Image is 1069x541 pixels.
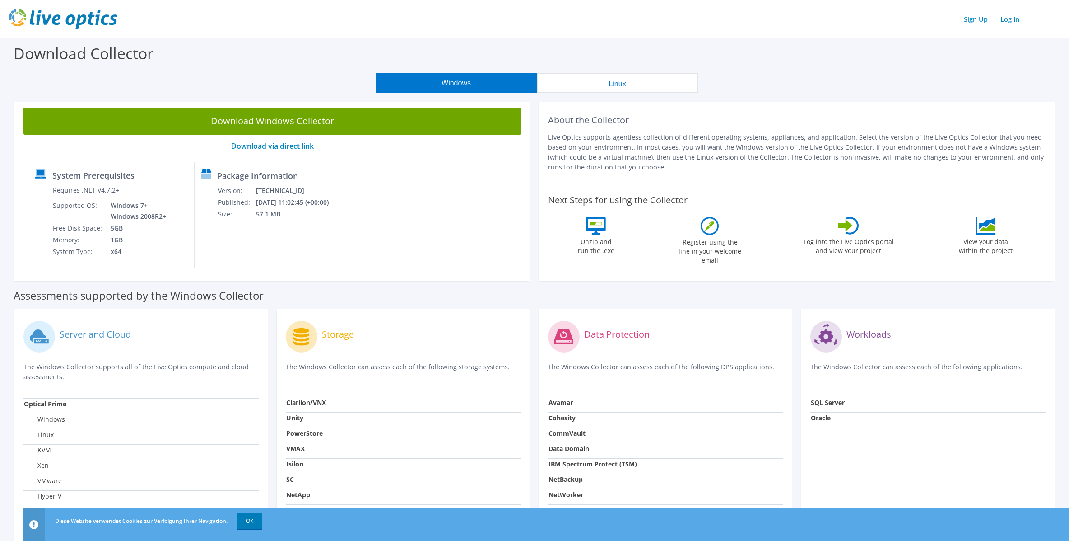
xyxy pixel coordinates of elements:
[23,108,521,135] a: Download Windows Collector
[548,429,586,438] strong: CommVault
[24,507,38,516] strong: AWS
[286,506,313,514] strong: XtremIO
[584,330,650,339] label: Data Protection
[60,330,131,339] label: Server and Cloud
[104,234,168,246] td: 1GB
[811,398,845,407] strong: SQL Server
[24,446,51,455] label: KVM
[24,476,62,485] label: VMware
[548,490,583,499] strong: NetWorker
[676,235,744,265] label: Register using the line in your welcome email
[256,208,340,220] td: 57.1 MB
[52,222,104,234] td: Free Disk Space:
[953,235,1018,255] label: View your data within the project
[548,398,573,407] strong: Avamar
[218,185,256,197] td: Version:
[548,444,589,453] strong: Data Domain
[548,362,783,381] p: The Windows Collector can assess each of the following DPS applications.
[286,398,326,407] strong: Clariion/VNX
[24,400,66,408] strong: Optical Prime
[996,13,1024,26] a: Log In
[286,429,323,438] strong: PowerStore
[286,414,303,422] strong: Unity
[959,13,992,26] a: Sign Up
[322,330,354,339] label: Storage
[52,234,104,246] td: Memory:
[53,186,119,195] label: Requires .NET V4.7.2+
[548,475,583,484] strong: NetBackup
[846,330,891,339] label: Workloads
[218,197,256,208] td: Published:
[256,197,340,208] td: [DATE] 11:02:45 (+00:00)
[537,73,698,93] button: Linux
[256,185,340,197] td: [TECHNICAL_ID]
[24,415,65,424] label: Windows
[548,460,637,468] strong: IBM Spectrum Protect (TSM)
[237,513,262,529] a: OK
[9,9,117,29] img: live_optics_svg.svg
[548,506,604,514] strong: PowerProtect DM
[548,132,1046,172] p: Live Optics supports agentless collection of different operating systems, appliances, and applica...
[218,208,256,220] td: Size:
[52,200,104,222] td: Supported OS:
[576,235,617,255] label: Unzip and run the .exe
[810,362,1046,381] p: The Windows Collector can assess each of the following applications.
[52,171,135,180] label: System Prerequisites
[231,141,314,151] a: Download via direct link
[548,115,1046,126] h2: About the Collector
[104,200,168,222] td: Windows 7+ Windows 2008R2+
[23,362,259,382] p: The Windows Collector supports all of the Live Optics compute and cloud assessments.
[104,222,168,234] td: 5GB
[286,444,305,453] strong: VMAX
[24,461,49,470] label: Xen
[548,195,688,206] label: Next Steps for using the Collector
[52,246,104,258] td: System Type:
[55,517,228,525] span: Diese Website verwendet Cookies zur Verfolgung Ihrer Navigation.
[803,235,894,255] label: Log into the Live Optics portal and view your project
[286,475,294,484] strong: SC
[104,246,168,258] td: x64
[286,460,303,468] strong: Isilon
[14,291,264,300] label: Assessments supported by the Windows Collector
[14,43,153,64] label: Download Collector
[548,414,576,422] strong: Cohesity
[217,171,298,180] label: Package Information
[286,490,310,499] strong: NetApp
[286,362,521,381] p: The Windows Collector can assess each of the following storage systems.
[376,73,537,93] button: Windows
[24,430,54,439] label: Linux
[24,492,61,501] label: Hyper-V
[811,414,831,422] strong: Oracle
